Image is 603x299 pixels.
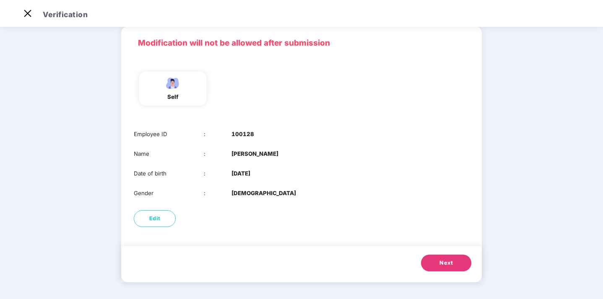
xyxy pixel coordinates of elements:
[204,169,232,178] div: :
[231,189,296,198] b: [DEMOGRAPHIC_DATA]
[134,169,204,178] div: Date of birth
[204,149,232,158] div: :
[421,255,471,271] button: Next
[204,189,232,198] div: :
[231,149,278,158] b: [PERSON_NAME]
[134,149,204,158] div: Name
[439,259,453,267] span: Next
[231,169,250,178] b: [DATE]
[162,93,183,101] div: self
[134,130,204,139] div: Employee ID
[162,76,183,90] img: svg+xml;base64,PHN2ZyBpZD0iRW1wbG95ZWVfbWFsZSIgeG1sbnM9Imh0dHA6Ly93d3cudzMub3JnLzIwMDAvc3ZnIiB3aW...
[134,189,204,198] div: Gender
[149,214,161,223] span: Edit
[138,37,465,49] p: Modification will not be allowed after submission
[204,130,232,139] div: :
[231,130,254,139] b: 100128
[134,210,176,227] button: Edit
